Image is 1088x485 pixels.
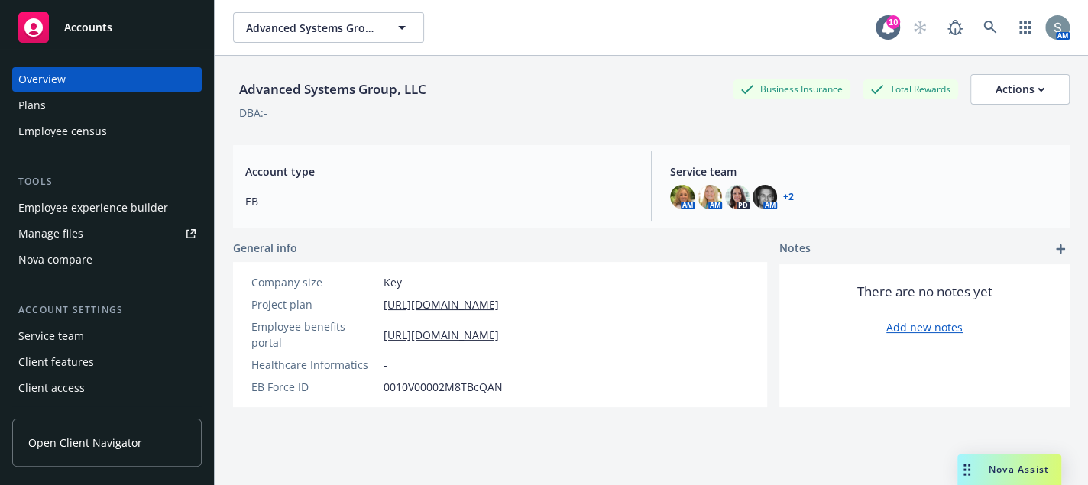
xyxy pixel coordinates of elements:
button: Nova Assist [957,454,1061,485]
span: Nova Assist [989,463,1049,476]
span: Service team [670,163,1057,179]
div: Nova compare [18,247,92,272]
div: Tools [12,174,202,189]
a: Overview [12,67,202,92]
a: add [1051,240,1070,258]
img: photo [698,185,722,209]
a: [URL][DOMAIN_NAME] [384,296,499,312]
div: Project plan [251,296,377,312]
div: Employee experience builder [18,196,168,220]
a: Report a Bug [940,12,970,43]
span: Account type [245,163,633,179]
a: +2 [783,192,794,202]
span: Key [384,274,402,290]
div: Company size [251,274,377,290]
a: Client features [12,350,202,374]
img: photo [670,185,695,209]
div: Drag to move [957,454,976,485]
a: Switch app [1010,12,1041,43]
a: Accounts [12,6,202,49]
a: Plans [12,93,202,118]
img: photo [725,185,750,209]
div: Advanced Systems Group, LLC [233,79,432,99]
a: [URL][DOMAIN_NAME] [384,327,499,343]
a: Add new notes [886,319,963,335]
div: Account settings [12,302,202,318]
div: 10 [886,14,900,27]
span: - [384,357,387,373]
img: photo [753,185,777,209]
div: Client features [18,350,94,374]
a: Client access [12,376,202,400]
button: Actions [970,74,1070,105]
div: Employee census [18,119,107,144]
div: Actions [996,75,1044,104]
a: Service team [12,324,202,348]
div: Client access [18,376,85,400]
span: General info [233,240,297,256]
div: Service team [18,324,84,348]
button: Advanced Systems Group, LLC [233,12,424,43]
a: Start snowing [905,12,935,43]
a: Employee experience builder [12,196,202,220]
a: Employee census [12,119,202,144]
a: Search [975,12,1005,43]
span: 0010V00002M8TBcQAN [384,379,503,395]
div: Business Insurance [733,79,850,99]
div: Overview [18,67,66,92]
div: Plans [18,93,46,118]
img: photo [1045,15,1070,40]
span: Notes [779,240,811,258]
div: Employee benefits portal [251,318,377,351]
div: Total Rewards [863,79,958,99]
div: Manage files [18,221,83,246]
div: Healthcare Informatics [251,357,377,373]
span: There are no notes yet [857,283,992,301]
a: Manage files [12,221,202,246]
a: Nova compare [12,247,202,272]
span: EB [245,193,633,209]
span: Open Client Navigator [28,435,142,451]
div: EB Force ID [251,379,377,395]
div: DBA: - [239,105,267,121]
span: Advanced Systems Group, LLC [246,20,378,36]
span: Accounts [64,21,112,34]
